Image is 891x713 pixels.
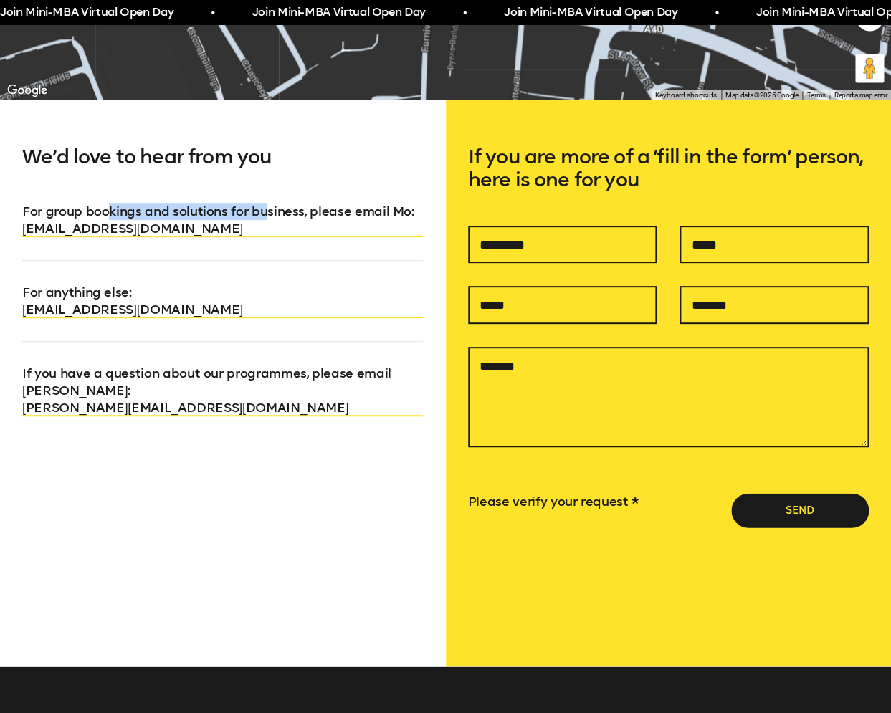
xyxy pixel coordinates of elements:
a: Report a map error [834,90,887,100]
span: Map data ©2025 Google [725,90,798,98]
p: If you have a question about our programmes, please email [PERSON_NAME] : [22,341,423,416]
a: Terms [806,90,825,100]
iframe: reCAPTCHA [468,517,586,621]
span: • [463,4,467,21]
button: Keyboard shortcuts [655,90,717,100]
h5: If you are more of a ‘fill in the form’ person, here is one for you [468,145,869,226]
a: Open this area in Google Maps (opens a new window) [4,81,51,100]
a: [PERSON_NAME][EMAIL_ADDRESS][DOMAIN_NAME] [22,399,423,416]
img: Google [4,81,51,100]
p: For group bookings and solutions for business, please email Mo : [22,203,423,237]
button: Drag Pegman onto the map to open Street View [855,54,884,82]
p: For anything else : [22,260,423,318]
a: [EMAIL_ADDRESS][DOMAIN_NAME] [22,301,423,318]
span: • [211,4,214,21]
label: Please verify your request * [468,494,639,509]
span: Send [754,503,846,517]
a: [EMAIL_ADDRESS][DOMAIN_NAME] [22,220,423,237]
span: • [715,4,718,21]
h5: We’d love to hear from you [22,145,423,203]
button: Send [731,493,869,527]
